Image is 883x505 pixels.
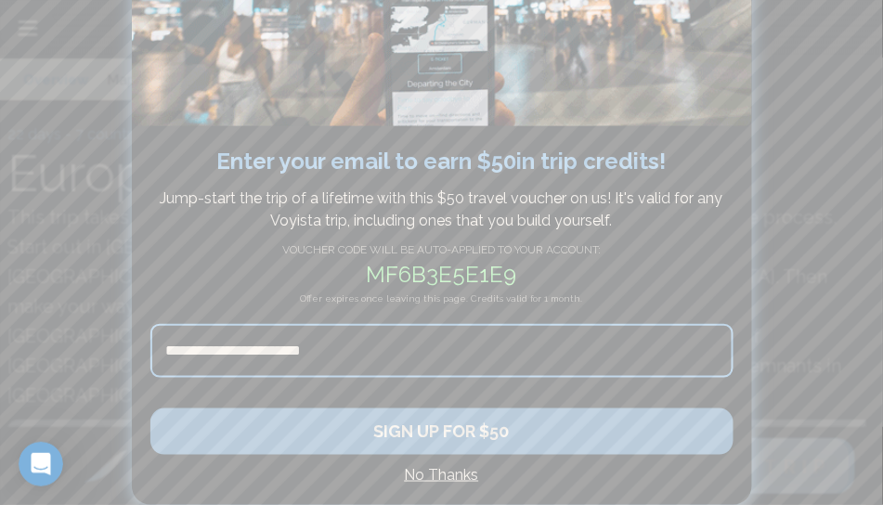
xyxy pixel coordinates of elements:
[160,188,724,232] p: Jump-start the trip of a lifetime with this $ 50 travel voucher on us! It's valid for any Voyista...
[150,258,734,291] h2: mf6b3e5e1e9
[150,464,734,486] h4: No Thanks
[150,408,734,455] button: SIGN UP FOR $50
[150,291,734,324] h4: Offer expires once leaving this page. Credits valid for 1 month.
[150,241,734,258] h4: VOUCHER CODE WILL BE AUTO-APPLIED TO YOUR ACCOUNT:
[150,145,734,178] h2: Enter your email to earn $ 50 in trip credits !
[19,442,63,486] iframe: Intercom live chat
